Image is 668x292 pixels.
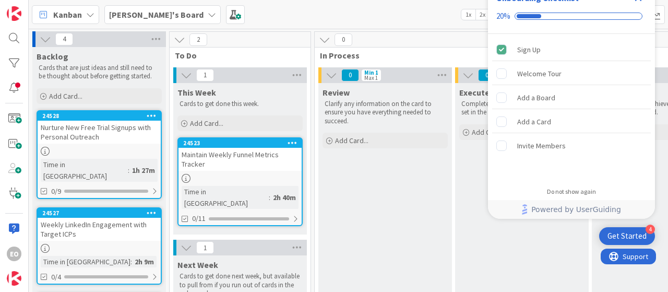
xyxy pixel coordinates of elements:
[192,213,206,224] span: 0/11
[196,69,214,81] span: 1
[178,148,302,171] div: Maintain Weekly Funnel Metrics Tracker
[38,208,161,218] div: 24527
[7,271,21,286] img: avatar
[178,138,302,148] div: 24523
[132,256,157,267] div: 2h 9m
[323,87,350,98] span: Review
[341,69,359,81] span: 0
[492,110,651,133] div: Add a Card is incomplete.
[177,260,218,270] span: Next Week
[182,186,269,209] div: Time in [GEOGRAPHIC_DATA]
[7,6,21,21] img: Visit kanbanzone.com
[646,225,655,234] div: 4
[22,2,47,14] span: Support
[269,192,270,203] span: :
[270,192,299,203] div: 2h 40m
[109,9,204,20] b: [PERSON_NAME]'s Board
[189,33,207,46] span: 2
[547,188,596,196] div: Do not show again
[196,241,214,254] span: 1
[38,218,161,241] div: Weekly LinkedIn Engagement with Target ICPs
[475,9,490,20] span: 2x
[51,272,61,283] span: 0/4
[42,209,161,217] div: 24527
[461,100,582,117] p: Complete all the tasks and expectations set in the card.
[607,231,647,241] div: Get Started
[38,111,161,144] div: 24528Nurture New Free Trial Signups with Personal Outreach
[190,119,223,128] span: Add Card...
[517,91,555,104] div: Add a Board
[37,207,162,285] a: 24527Weekly LinkedIn Engagement with Target ICPsTime in [GEOGRAPHIC_DATA]:2h 9m0/4
[51,186,61,197] span: 0/9
[177,87,216,98] span: This Week
[517,139,566,152] div: Invite Members
[37,110,162,199] a: 24528Nurture New Free Trial Signups with Personal OutreachTime in [GEOGRAPHIC_DATA]:1h 27m0/9
[53,8,82,21] span: Kanban
[128,165,129,176] span: :
[37,51,68,62] span: Backlog
[461,9,475,20] span: 1x
[55,33,73,45] span: 4
[38,111,161,121] div: 24528
[175,50,297,61] span: To Do
[493,200,650,219] a: Powered by UserGuiding
[38,121,161,144] div: Nurture New Free Trial Signups with Personal Outreach
[492,134,651,157] div: Invite Members is incomplete.
[180,100,301,108] p: Cards to get done this week.
[41,159,128,182] div: Time in [GEOGRAPHIC_DATA]
[183,139,302,147] div: 24523
[39,64,160,81] p: Cards that are just ideas and still need to be thought about before getting started.
[492,62,651,85] div: Welcome Tour is incomplete.
[517,43,541,56] div: Sign Up
[129,165,158,176] div: 1h 27m
[492,86,651,109] div: Add a Board is incomplete.
[459,87,490,98] span: Execute
[472,127,505,137] span: Add Card...
[41,256,130,267] div: Time in [GEOGRAPHIC_DATA]
[488,34,655,181] div: Checklist items
[177,137,303,226] a: 24523Maintain Weekly Funnel Metrics TrackerTime in [GEOGRAPHIC_DATA]:2h 40m0/11
[492,38,651,61] div: Sign Up is complete.
[42,112,161,120] div: 24528
[531,203,621,216] span: Powered by UserGuiding
[488,200,655,219] div: Footer
[49,91,82,101] span: Add Card...
[325,100,446,125] p: Clarify any information on the card to ensure you have everything needed to succeed.
[335,136,368,145] span: Add Card...
[478,69,496,81] span: 0
[7,247,21,261] div: EO
[335,33,352,46] span: 0
[130,256,132,267] span: :
[517,115,551,128] div: Add a Card
[38,208,161,241] div: 24527Weekly LinkedIn Engagement with Target ICPs
[364,70,378,75] div: Min 1
[178,138,302,171] div: 24523Maintain Weekly Funnel Metrics Tracker
[517,67,562,80] div: Welcome Tour
[364,75,378,80] div: Max 1
[496,11,510,21] div: 20%
[599,227,655,245] div: Open Get Started checklist, remaining modules: 4
[496,11,647,21] div: Checklist progress: 20%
